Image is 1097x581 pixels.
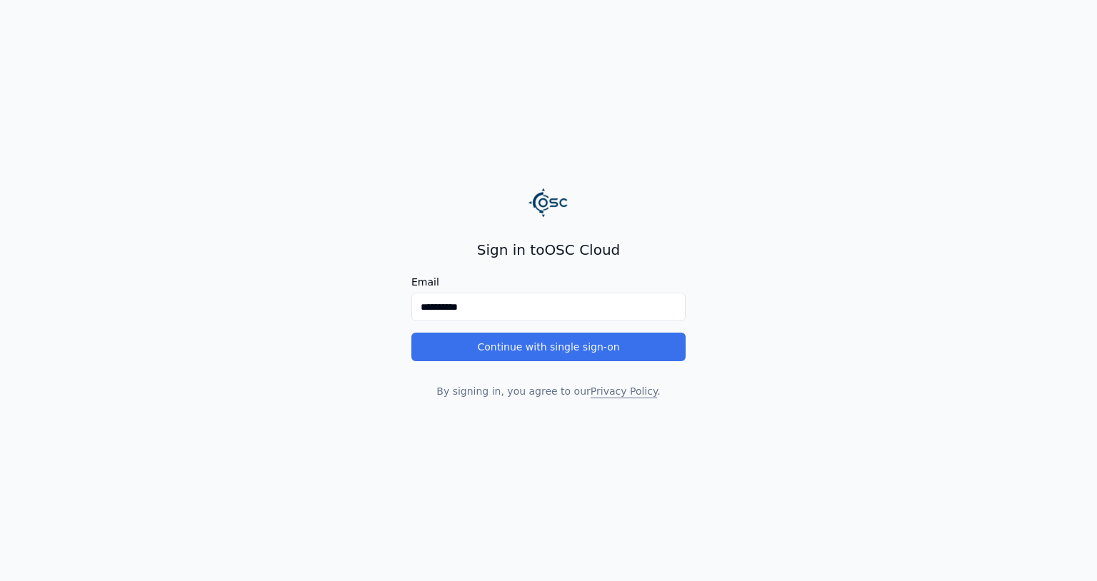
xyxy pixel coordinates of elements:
label: Email [411,277,686,287]
h2: Sign in to OSC Cloud [411,240,686,260]
p: By signing in, you agree to our . [411,384,686,398]
a: Privacy Policy [591,385,657,397]
button: Continue with single sign-on [411,333,686,361]
img: Logo [529,183,568,223]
